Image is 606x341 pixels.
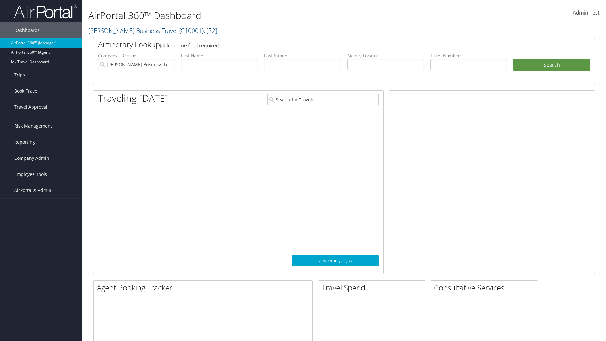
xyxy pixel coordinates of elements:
[14,22,40,38] span: Dashboards
[98,52,175,59] label: Company - Division:
[204,26,217,35] span: , [ 72 ]
[14,4,77,19] img: airportal-logo.png
[179,26,204,35] span: ( C10001 )
[14,67,25,83] span: Trips
[573,9,600,16] span: Admin Test
[264,52,341,59] label: Last Name:
[88,9,429,22] h1: AirPortal 360™ Dashboard
[88,26,217,35] a: [PERSON_NAME] Business Travel
[14,99,47,115] span: Travel Approval
[14,83,39,99] span: Book Travel
[98,92,168,105] h1: Traveling [DATE]
[160,42,220,49] span: (at least one field required)
[347,52,424,59] label: Agency Locator:
[14,118,52,134] span: Risk Management
[322,282,425,293] h2: Travel Spend
[292,255,379,266] a: View SecurityLogic®
[14,134,35,150] span: Reporting
[430,52,507,59] label: Ticket Number:
[97,282,312,293] h2: Agent Booking Tracker
[434,282,538,293] h2: Consultative Services
[98,39,548,50] h2: Airtinerary Lookup
[573,3,600,23] a: Admin Test
[14,182,51,198] span: AirPortal® Admin
[14,166,47,182] span: Employee Tools
[513,59,590,71] button: Search
[14,150,49,166] span: Company Admin
[181,52,258,59] label: First Name:
[267,94,379,105] input: Search for Traveler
